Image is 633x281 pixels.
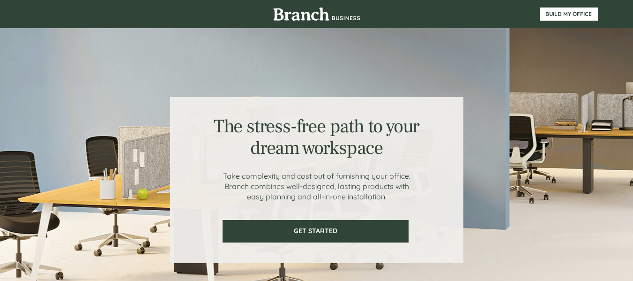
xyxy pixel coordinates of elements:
span: Take complexity and cost out of furnishing your office. Branch combines well-designed, lasting pr... [223,171,410,201]
span: The stress-free path to your dream workspace [214,114,419,160]
a: BUILD MY OFFICE [540,8,598,21]
span: BUILD MY OFFICE [540,11,598,17]
span: GET STARTED [223,227,408,235]
a: GET STARTED [223,220,409,243]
